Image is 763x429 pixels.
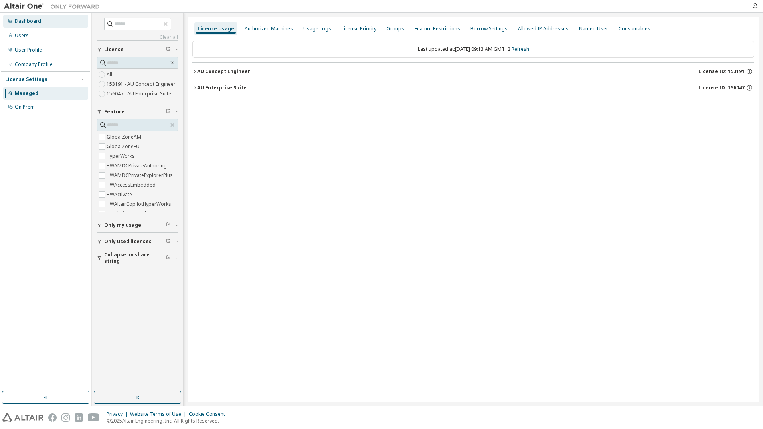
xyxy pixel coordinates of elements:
[104,109,125,115] span: Feature
[107,417,230,424] p: © 2025 Altair Engineering, Inc. All Rights Reserved.
[192,63,754,80] button: AU Concept EngineerLicense ID: 153191
[415,26,460,32] div: Feature Restrictions
[107,151,136,161] label: HyperWorks
[97,41,178,58] button: License
[97,249,178,267] button: Collapse on share string
[579,26,608,32] div: Named User
[4,2,104,10] img: Altair One
[107,209,157,218] label: HWAltairOneDesktop
[97,216,178,234] button: Only my usage
[130,411,189,417] div: Website Terms of Use
[104,238,152,245] span: Only used licenses
[88,413,99,422] img: youtube.svg
[104,46,124,53] span: License
[698,68,745,75] span: License ID: 153191
[15,32,29,39] div: Users
[512,46,529,52] a: Refresh
[2,413,43,422] img: altair_logo.svg
[107,171,174,180] label: HWAMDCPrivateExplorerPlus
[192,79,754,97] button: AU Enterprise SuiteLicense ID: 156047
[107,411,130,417] div: Privacy
[97,103,178,121] button: Feature
[5,76,47,83] div: License Settings
[107,161,168,171] label: HWAMDCPrivateAuthoring
[107,132,143,142] label: GlobalZoneAM
[15,104,35,110] div: On Prem
[166,255,171,261] span: Clear filter
[518,26,569,32] div: Allowed IP Addresses
[61,413,70,422] img: instagram.svg
[48,413,57,422] img: facebook.svg
[107,199,173,209] label: HWAltairCopilotHyperWorks
[97,233,178,250] button: Only used licenses
[107,70,114,79] label: All
[245,26,293,32] div: Authorized Machines
[619,26,650,32] div: Consumables
[104,252,166,264] span: Collapse on share string
[107,190,134,199] label: HWActivate
[166,109,171,115] span: Clear filter
[166,238,171,245] span: Clear filter
[189,411,230,417] div: Cookie Consent
[104,222,141,228] span: Only my usage
[166,222,171,228] span: Clear filter
[198,26,234,32] div: License Usage
[15,47,42,53] div: User Profile
[97,34,178,40] a: Clear all
[15,18,41,24] div: Dashboard
[15,90,38,97] div: Managed
[197,68,250,75] div: AU Concept Engineer
[192,41,754,58] div: Last updated at: [DATE] 09:13 AM GMT+2
[75,413,83,422] img: linkedin.svg
[698,85,745,91] span: License ID: 156047
[303,26,331,32] div: Usage Logs
[15,61,53,68] div: Company Profile
[197,85,247,91] div: AU Enterprise Suite
[107,89,173,99] label: 156047 - AU Enterprise Suite
[107,79,177,89] label: 153191 - AU Concept Engineer
[107,180,157,190] label: HWAccessEmbedded
[387,26,404,32] div: Groups
[166,46,171,53] span: Clear filter
[342,26,376,32] div: License Priority
[470,26,508,32] div: Borrow Settings
[107,142,141,151] label: GlobalZoneEU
